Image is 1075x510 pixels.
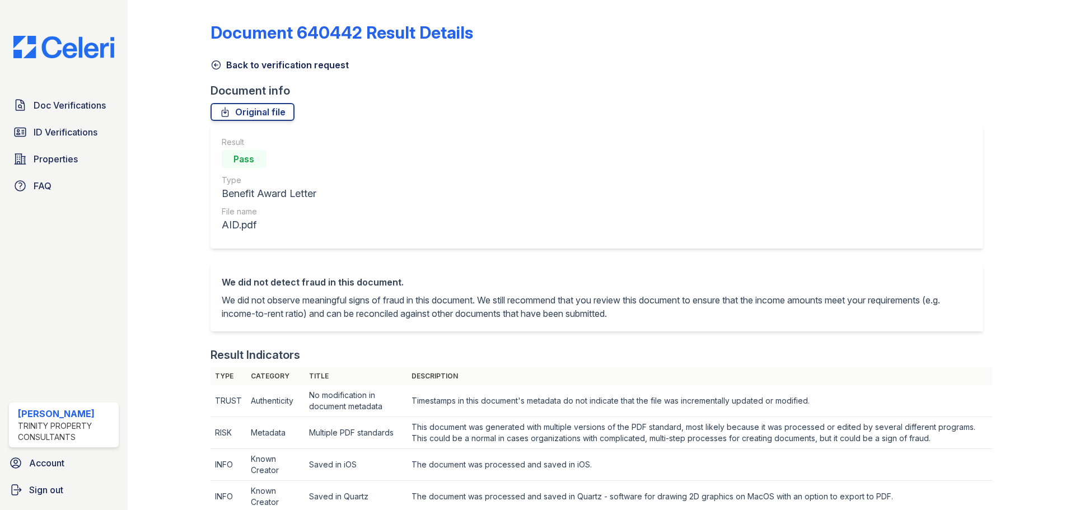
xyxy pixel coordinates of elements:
[246,449,305,481] td: Known Creator
[211,449,246,481] td: INFO
[222,137,316,148] div: Result
[222,293,972,320] p: We did not observe meaningful signs of fraud in this document. We still recommend that you review...
[222,175,316,186] div: Type
[305,367,408,385] th: Title
[211,103,295,121] a: Original file
[222,150,267,168] div: Pass
[9,121,119,143] a: ID Verifications
[407,417,992,449] td: This document was generated with multiple versions of the PDF standard, most likely because it wa...
[211,367,246,385] th: Type
[34,179,52,193] span: FAQ
[211,417,246,449] td: RISK
[4,36,123,58] img: CE_Logo_Blue-a8612792a0a2168367f1c8372b55b34899dd931a85d93a1a3d3e32e68fde9ad4.png
[407,385,992,417] td: Timestamps in this document's metadata do not indicate that the file was incrementally updated or...
[211,58,349,72] a: Back to verification request
[18,407,114,420] div: [PERSON_NAME]
[9,94,119,116] a: Doc Verifications
[4,479,123,501] a: Sign out
[9,175,119,197] a: FAQ
[246,417,305,449] td: Metadata
[211,385,246,417] td: TRUST
[305,385,408,417] td: No modification in document metadata
[9,148,119,170] a: Properties
[34,125,97,139] span: ID Verifications
[407,367,992,385] th: Description
[407,449,992,481] td: The document was processed and saved in iOS.
[222,206,316,217] div: File name
[29,483,63,497] span: Sign out
[4,452,123,474] a: Account
[246,367,305,385] th: Category
[211,22,473,43] a: Document 640442 Result Details
[34,99,106,112] span: Doc Verifications
[305,449,408,481] td: Saved in iOS
[246,385,305,417] td: Authenticity
[29,456,64,470] span: Account
[222,217,316,233] div: AID.pdf
[34,152,78,166] span: Properties
[305,417,408,449] td: Multiple PDF standards
[211,83,992,99] div: Document info
[222,186,316,202] div: Benefit Award Letter
[222,275,972,289] div: We did not detect fraud in this document.
[211,347,300,363] div: Result Indicators
[18,420,114,443] div: Trinity Property Consultants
